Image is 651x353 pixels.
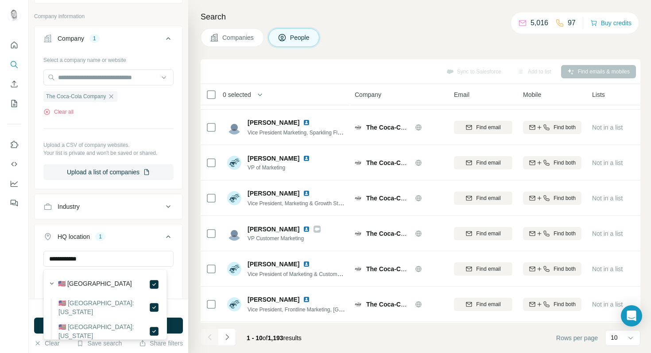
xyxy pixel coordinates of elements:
label: 🇺🇸 [GEOGRAPHIC_DATA]: [US_STATE] [58,299,149,316]
button: Navigate to next page [218,328,236,346]
img: Logo of The Coca-Cola Company [355,159,362,166]
span: Find both [554,230,576,238]
button: Save search [77,339,122,348]
span: Companies [222,33,255,42]
p: 5,016 [531,18,548,28]
span: [PERSON_NAME] [248,295,299,304]
button: Find email [454,227,512,240]
button: Clear all [43,108,74,116]
span: 1,193 [268,334,283,341]
span: 0 selected [223,90,251,99]
div: Industry [58,202,80,211]
button: Find email [454,121,512,134]
div: 1 [89,35,100,42]
span: Rows per page [556,334,598,342]
p: 97 [568,18,576,28]
span: [PERSON_NAME] [248,154,299,163]
span: Company [355,90,381,99]
span: People [290,33,310,42]
button: Find email [454,262,512,276]
div: Select a company name or website [43,53,174,64]
button: Company1 [35,28,182,53]
span: VP Customer Marketing [248,234,321,242]
span: Find both [554,123,576,131]
button: Upload a list of companies [43,164,174,180]
span: Vice President, Marketing & Growth Strategy [248,200,353,207]
button: Clear [34,339,59,348]
img: Logo of The Coca-Cola Company [355,265,362,272]
span: VP of Marketing [248,164,321,172]
button: Search [7,57,21,73]
img: Logo of The Coca-Cola Company [355,195,362,202]
img: Avatar [227,297,241,311]
span: Find email [476,123,500,131]
span: The Coca-Cola Company [46,92,106,100]
img: Avatar [227,120,241,134]
button: Feedback [7,195,21,211]
button: Buy credits [590,17,632,29]
img: LinkedIn logo [303,155,310,162]
span: Not in a list [592,230,623,237]
button: Quick start [7,37,21,53]
button: Enrich CSV [7,76,21,92]
span: Find email [476,159,500,167]
span: Find email [476,194,500,202]
button: Find both [523,192,581,205]
span: Find both [554,265,576,273]
span: Not in a list [592,265,623,272]
span: Find both [554,159,576,167]
span: Lists [592,90,605,99]
button: HQ location1 [35,226,182,251]
img: LinkedIn logo [303,190,310,197]
span: [PERSON_NAME] [248,189,299,198]
p: Upload a CSV of company websites. [43,141,174,149]
span: The Coca-Cola Company [366,301,440,308]
div: 1 [95,233,105,241]
button: Use Surfe API [7,156,21,172]
button: Share filters [139,339,183,348]
span: Not in a list [592,195,623,202]
button: Find email [454,192,512,205]
button: Find email [454,298,512,311]
button: Find both [523,121,581,134]
span: of [263,334,268,341]
span: [PERSON_NAME] [248,225,299,234]
button: Find both [523,227,581,240]
img: Avatar [227,226,241,241]
p: Company information [34,12,183,20]
button: Find email [454,156,512,169]
span: The Coca-Cola Company [366,124,440,131]
span: Find email [476,300,500,308]
span: Find email [476,230,500,238]
h4: Search [201,11,640,23]
img: Avatar [227,262,241,276]
span: results [247,334,302,341]
img: Avatar [227,156,241,170]
span: The Coca-Cola Company [366,159,440,166]
button: Find both [523,156,581,169]
span: The Coca-Cola Company [366,230,440,237]
span: Mobile [523,90,541,99]
p: 10 [611,333,618,342]
span: Email [454,90,469,99]
img: LinkedIn logo [303,296,310,303]
div: Open Intercom Messenger [621,305,642,326]
label: 🇺🇸 [GEOGRAPHIC_DATA] [58,279,132,290]
span: [PERSON_NAME] [248,260,299,269]
button: My lists [7,96,21,111]
div: HQ location [58,232,90,241]
span: Vice President Marketing, Sparkling Flavors Category - [GEOGRAPHIC_DATA] [248,129,434,136]
span: Not in a list [592,124,623,131]
button: Use Surfe on LinkedIn [7,137,21,153]
button: Run search [34,318,183,334]
span: [PERSON_NAME] [248,118,299,127]
div: Company [58,34,84,43]
span: Vice President of Marketing & Customer Development - RBI Global Customer Team [248,270,444,277]
span: The Coca-Cola Company [366,265,440,272]
span: Not in a list [592,301,623,308]
span: Find both [554,300,576,308]
button: Industry [35,196,182,217]
span: Not in a list [592,159,623,166]
span: Vice President, Frontline Marketing, [GEOGRAPHIC_DATA] [248,306,388,313]
button: Find both [523,262,581,276]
